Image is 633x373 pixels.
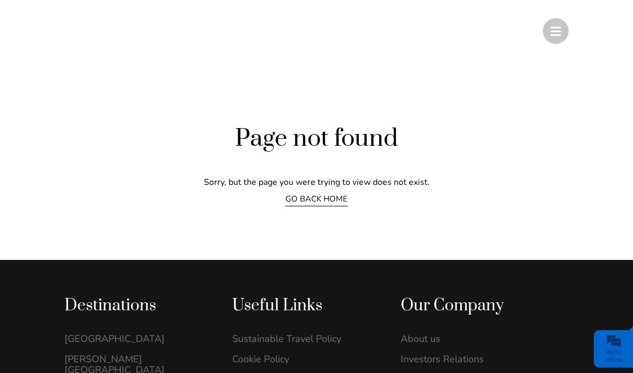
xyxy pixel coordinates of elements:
h2: Page not found [64,123,569,155]
a: Cookie Policy [232,354,378,364]
p: Sorry, but the page you were trying to view does not exist. [64,176,569,188]
a: GO BACK HOME [285,193,348,206]
a: Investors Relations [401,354,546,364]
a: [GEOGRAPHIC_DATA] [64,333,210,344]
a: About us [401,333,546,344]
div: Destinations [64,295,210,316]
div: Our Company [401,295,546,316]
div: Useful Links [232,295,378,316]
a: Sustainable Travel Policy [232,333,378,344]
div: We're offline [597,349,630,364]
